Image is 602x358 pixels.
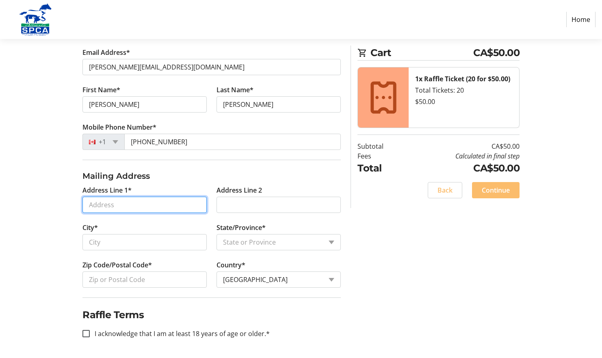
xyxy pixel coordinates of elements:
[428,182,462,198] button: Back
[472,182,520,198] button: Continue
[82,308,341,322] h2: Raffle Terms
[217,185,262,195] label: Address Line 2
[82,170,341,182] h3: Mailing Address
[415,85,513,95] div: Total Tickets: 20
[404,161,520,176] td: CA$50.00
[124,134,341,150] input: (506) 234-5678
[357,141,404,151] td: Subtotal
[566,12,596,27] a: Home
[437,185,453,195] span: Back
[82,197,207,213] input: Address
[370,46,473,60] span: Cart
[6,3,64,36] img: Alberta SPCA's Logo
[357,151,404,161] td: Fees
[415,74,510,83] strong: 1x Raffle Ticket (20 for $50.00)
[90,329,270,338] label: I acknowledge that I am at least 18 years of age or older.*
[217,260,245,270] label: Country*
[82,271,207,288] input: Zip or Postal Code
[82,223,98,232] label: City*
[82,85,120,95] label: First Name*
[404,141,520,151] td: CA$50.00
[473,46,520,60] span: CA$50.00
[217,223,266,232] label: State/Province*
[357,161,404,176] td: Total
[82,48,130,57] label: Email Address*
[482,185,510,195] span: Continue
[404,151,520,161] td: Calculated in final step
[82,234,207,250] input: City
[82,185,132,195] label: Address Line 1*
[82,122,156,132] label: Mobile Phone Number*
[217,85,253,95] label: Last Name*
[415,97,513,106] div: $50.00
[82,260,152,270] label: Zip Code/Postal Code*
